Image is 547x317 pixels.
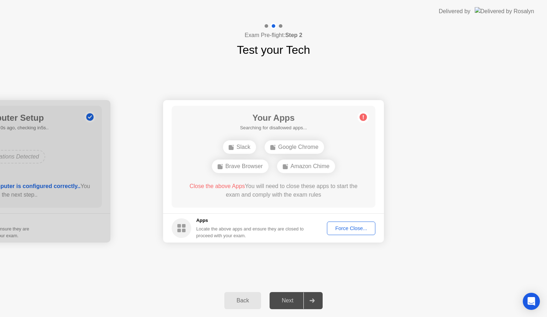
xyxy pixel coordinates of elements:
[240,111,307,124] h1: Your Apps
[212,160,269,173] div: Brave Browser
[475,7,534,15] img: Delivered by Rosalyn
[196,225,304,239] div: Locate the above apps and ensure they are closed to proceed with your exam.
[240,124,307,131] h5: Searching for disallowed apps...
[277,160,335,173] div: Amazon Chime
[237,41,310,58] h1: Test your Tech
[327,222,375,235] button: Force Close...
[245,31,302,40] h4: Exam Pre-flight:
[224,292,261,309] button: Back
[226,297,259,304] div: Back
[265,140,324,154] div: Google Chrome
[270,292,323,309] button: Next
[223,140,256,154] div: Slack
[189,183,245,189] span: Close the above Apps
[439,7,470,16] div: Delivered by
[285,32,302,38] b: Step 2
[523,293,540,310] div: Open Intercom Messenger
[329,225,373,231] div: Force Close...
[182,182,365,199] div: You will need to close these apps to start the exam and comply with the exam rules
[272,297,303,304] div: Next
[196,217,304,224] h5: Apps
